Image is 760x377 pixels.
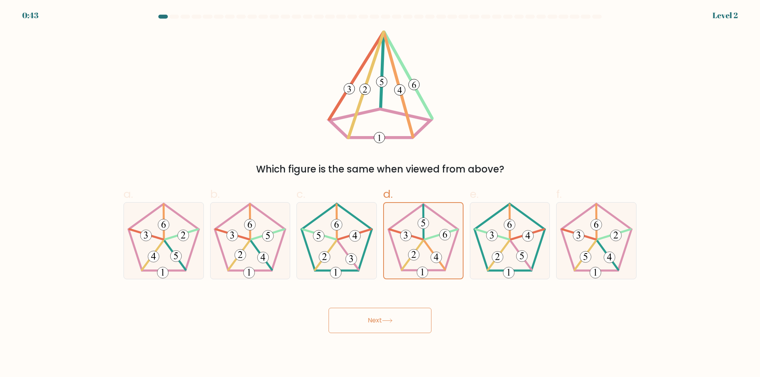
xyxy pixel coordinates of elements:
[329,308,431,333] button: Next
[210,186,220,202] span: b.
[383,186,393,202] span: d.
[296,186,305,202] span: c.
[123,186,133,202] span: a.
[22,9,38,21] div: 0:43
[556,186,562,202] span: f.
[712,9,738,21] div: Level 2
[128,162,632,176] div: Which figure is the same when viewed from above?
[470,186,479,202] span: e.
